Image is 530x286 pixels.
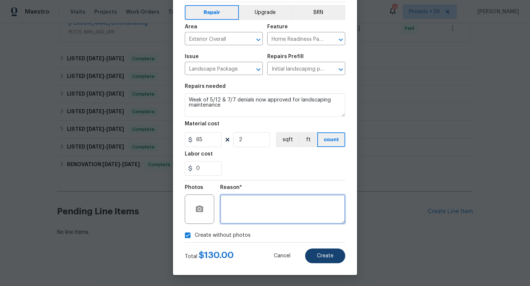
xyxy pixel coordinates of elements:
button: BRN [291,5,345,20]
button: Open [336,64,346,75]
h5: Photos [185,185,203,190]
span: Create without photos [195,232,251,239]
button: Repair [185,5,239,20]
span: Cancel [274,253,290,259]
h5: Material cost [185,121,219,126]
h5: Reason* [220,185,242,190]
div: Total [185,251,234,260]
h5: Feature [267,24,288,29]
span: $ 130.00 [199,251,234,260]
h5: Area [185,24,197,29]
h5: Issue [185,54,199,59]
span: Create [317,253,333,259]
button: sqft [276,132,299,147]
button: ft [299,132,317,147]
h5: Repairs needed [185,84,226,89]
button: count [317,132,345,147]
h5: Repairs Prefill [267,54,304,59]
button: Open [253,64,264,75]
h5: Labor cost [185,151,213,157]
textarea: Week of 5/12 & 7/7 denials now approved for landscaping maintenance [185,93,345,117]
button: Upgrade [239,5,291,20]
button: Create [305,249,345,263]
button: Open [253,35,264,45]
button: Cancel [262,249,302,263]
button: Open [336,35,346,45]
